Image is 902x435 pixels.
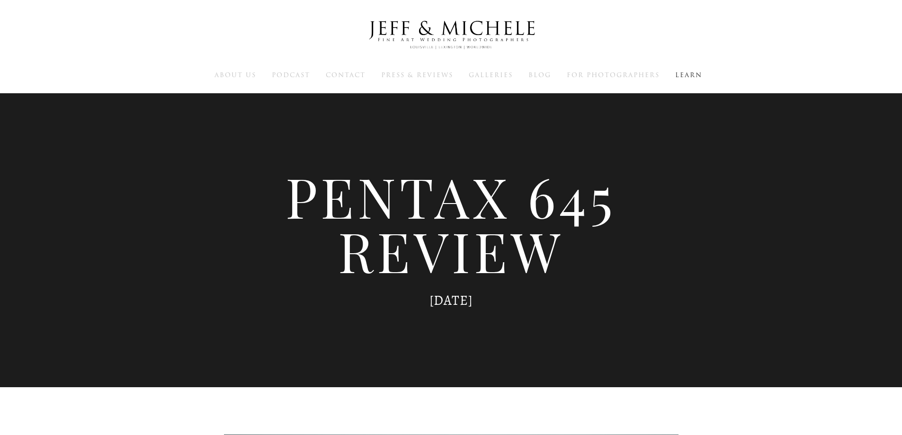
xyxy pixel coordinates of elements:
[214,71,256,80] span: About Us
[224,169,679,278] h1: Pentax 645 Review
[381,71,453,79] a: Press & Reviews
[214,71,256,79] a: About Us
[528,71,551,80] span: Blog
[469,71,513,79] a: Galleries
[567,71,660,79] a: For Photographers
[429,291,473,310] time: [DATE]
[469,71,513,80] span: Galleries
[272,71,310,80] span: Podcast
[357,12,546,58] img: Louisville Wedding Photographers - Jeff & Michele Wedding Photographers
[675,71,702,80] span: Learn
[326,71,366,80] span: Contact
[675,71,702,79] a: Learn
[567,71,660,80] span: For Photographers
[326,71,366,79] a: Contact
[381,71,453,80] span: Press & Reviews
[272,71,310,79] a: Podcast
[528,71,551,79] a: Blog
